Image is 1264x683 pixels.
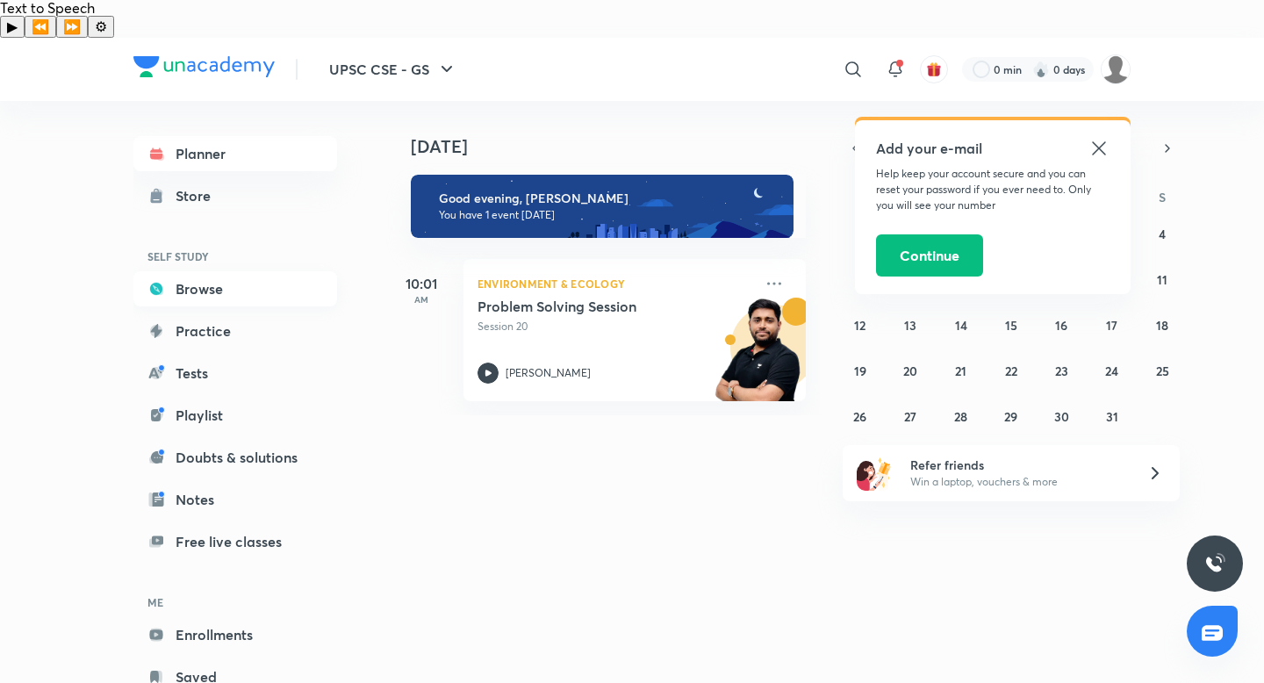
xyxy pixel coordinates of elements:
button: October 22, 2025 [997,357,1025,385]
button: October 13, 2025 [896,312,924,340]
h6: SELF STUDY [133,241,337,271]
img: avatar [926,61,942,77]
h5: Problem Solving Session [478,298,696,315]
img: Company Logo [133,56,275,77]
abbr: October 28, 2025 [954,408,967,425]
a: Tests [133,356,337,391]
button: avatar [920,55,948,83]
a: Company Logo [133,56,275,82]
abbr: October 20, 2025 [903,363,917,379]
p: Win a laptop, vouchers & more [910,474,1126,490]
abbr: October 23, 2025 [1055,363,1068,379]
a: Browse [133,271,337,306]
img: evening [411,175,794,238]
button: October 25, 2025 [1148,357,1176,385]
p: Environment & Ecology [478,273,753,294]
abbr: October 31, 2025 [1106,408,1118,425]
img: streak [1032,61,1050,78]
button: October 11, 2025 [1148,266,1176,294]
button: Forward [56,16,88,37]
button: October 29, 2025 [997,403,1025,431]
button: UPSC CSE - GS [319,52,468,87]
button: October 16, 2025 [1047,312,1075,340]
abbr: October 24, 2025 [1105,363,1118,379]
p: Session 20 [478,319,753,334]
button: October 20, 2025 [896,357,924,385]
button: October 18, 2025 [1148,312,1176,340]
h5: Add your e-mail [876,138,1110,159]
button: October 17, 2025 [1098,312,1126,340]
a: Store [133,178,337,213]
abbr: October 19, 2025 [854,363,866,379]
abbr: October 11, 2025 [1157,271,1167,288]
a: Practice [133,313,337,349]
a: Enrollments [133,617,337,652]
img: unacademy [709,298,806,419]
button: October 24, 2025 [1098,357,1126,385]
button: October 15, 2025 [997,312,1025,340]
a: Free live classes [133,524,337,559]
button: Previous [25,16,56,37]
abbr: October 12, 2025 [854,317,865,334]
abbr: October 29, 2025 [1004,408,1017,425]
button: October 12, 2025 [846,312,874,340]
abbr: October 30, 2025 [1054,408,1069,425]
abbr: Saturday [1159,189,1166,205]
abbr: October 15, 2025 [1005,317,1017,334]
abbr: October 17, 2025 [1106,317,1117,334]
abbr: October 25, 2025 [1156,363,1169,379]
button: October 14, 2025 [947,312,975,340]
h6: Refer friends [910,456,1126,474]
button: October 4, 2025 [1148,220,1176,248]
button: October 21, 2025 [947,357,975,385]
h5: 10:01 [386,273,456,294]
a: Notes [133,482,337,517]
p: You have 1 event [DATE] [439,208,778,222]
button: October 28, 2025 [947,403,975,431]
abbr: October 27, 2025 [904,408,916,425]
abbr: October 4, 2025 [1159,226,1166,242]
button: October 5, 2025 [846,266,874,294]
h4: [DATE] [411,136,823,157]
button: October 19, 2025 [846,357,874,385]
p: AM [386,294,456,305]
button: Continue [876,234,983,277]
button: October 31, 2025 [1098,403,1126,431]
abbr: October 22, 2025 [1005,363,1017,379]
h6: ME [133,587,337,617]
button: October 23, 2025 [1047,357,1075,385]
abbr: October 14, 2025 [955,317,967,334]
img: ttu [1204,553,1225,574]
img: ASHUTOSH [1101,54,1131,84]
p: Help keep your account secure and you can reset your password if you ever need to. Only you will ... [876,166,1110,213]
button: October 27, 2025 [896,403,924,431]
abbr: October 21, 2025 [955,363,966,379]
abbr: October 13, 2025 [904,317,916,334]
img: referral [857,456,892,491]
button: October 30, 2025 [1047,403,1075,431]
a: Planner [133,136,337,171]
p: [PERSON_NAME] [506,365,591,381]
a: Doubts & solutions [133,440,337,475]
div: Store [176,185,221,206]
button: October 26, 2025 [846,403,874,431]
a: Playlist [133,398,337,433]
abbr: October 16, 2025 [1055,317,1067,334]
button: Settings [88,16,114,37]
abbr: October 26, 2025 [853,408,866,425]
abbr: October 18, 2025 [1156,317,1168,334]
h6: Good evening, [PERSON_NAME] [439,191,778,206]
